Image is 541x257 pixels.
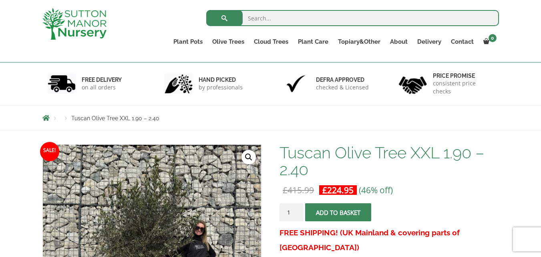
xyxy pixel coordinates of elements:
nav: Breadcrumbs [42,115,499,121]
p: on all orders [82,83,122,91]
input: Search... [206,10,499,26]
a: Olive Trees [207,36,249,47]
p: consistent price checks [433,79,494,95]
a: About [385,36,412,47]
span: (46% off) [359,184,393,196]
span: £ [283,184,288,196]
a: Plant Care [293,36,333,47]
a: View full-screen image gallery [241,150,256,164]
a: Delivery [412,36,446,47]
h6: hand picked [199,76,243,83]
h6: FREE DELIVERY [82,76,122,83]
img: 2.jpg [165,73,193,94]
h6: Defra approved [316,76,369,83]
span: £ [322,184,327,196]
span: 0 [489,34,497,42]
input: Product quantity [280,203,304,221]
span: Tuscan Olive Tree XXL 1.90 – 2.40 [71,115,159,121]
a: Plant Pots [169,36,207,47]
img: 1.jpg [48,73,76,94]
a: Contact [446,36,479,47]
a: 0 [479,36,499,47]
h6: Price promise [433,72,494,79]
span: Sale! [40,142,59,161]
a: Topiary&Other [333,36,385,47]
img: 3.jpg [282,73,310,94]
h1: Tuscan Olive Tree XXL 1.90 – 2.40 [280,144,499,178]
bdi: 224.95 [322,184,354,196]
a: Cloud Trees [249,36,293,47]
img: logo [42,8,107,40]
bdi: 415.99 [283,184,314,196]
img: 4.jpg [399,71,427,96]
button: Add to basket [305,203,371,221]
p: by professionals [199,83,243,91]
p: checked & Licensed [316,83,369,91]
h3: FREE SHIPPING! (UK Mainland & covering parts of [GEOGRAPHIC_DATA]) [280,225,499,255]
